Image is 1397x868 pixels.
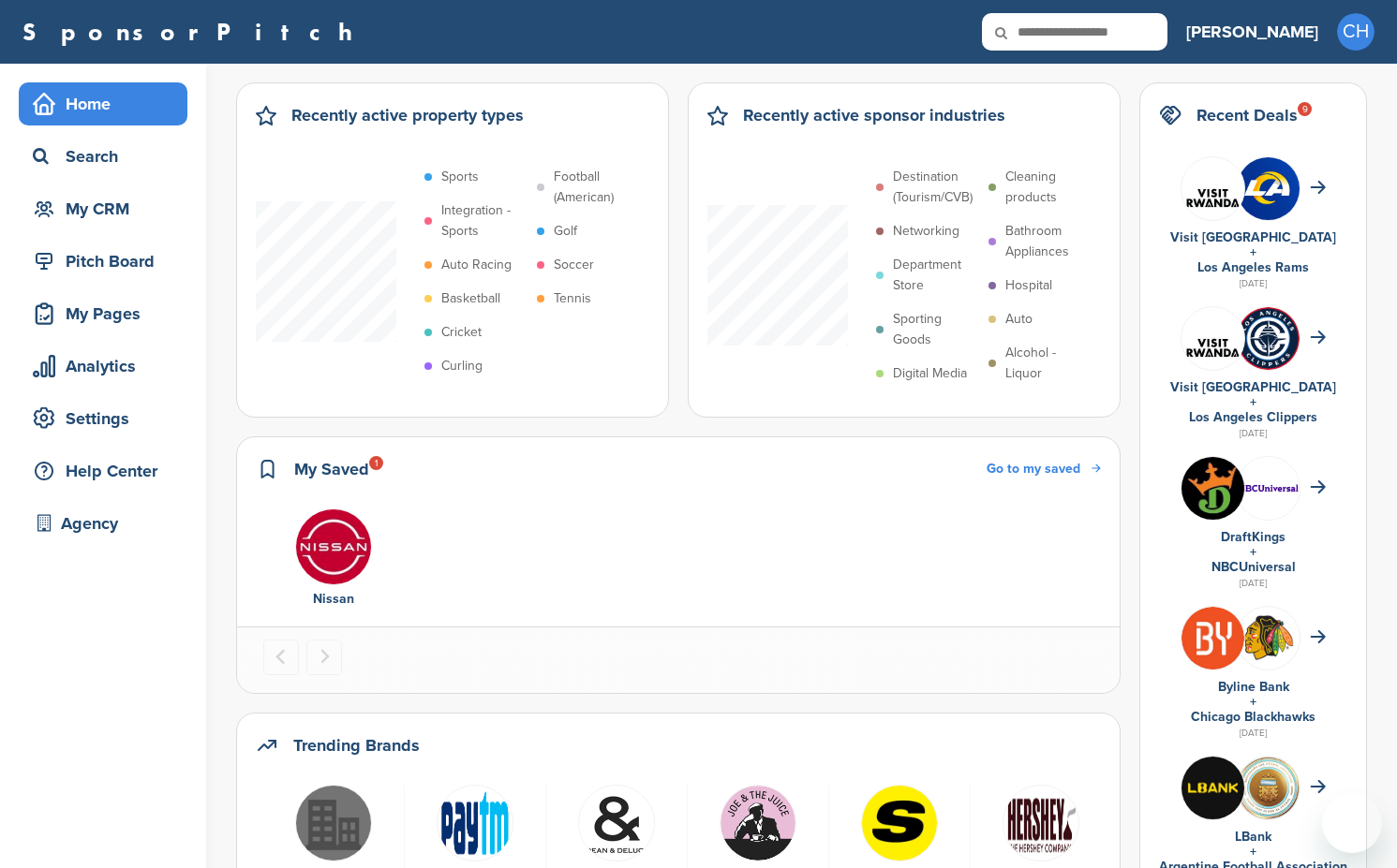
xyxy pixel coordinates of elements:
[1159,725,1347,742] div: [DATE]
[1182,457,1244,520] img: Draftkings logo
[19,449,187,493] a: Help Center
[294,456,369,482] h2: My Saved
[556,785,677,860] a: 1010620 10153977265250832 5678458694083652321 n
[28,297,187,331] div: My Pages
[19,502,187,545] a: Agency
[1182,757,1244,819] img: ag0puoq 400x400
[1237,307,1300,370] img: Arw64i5q 400x400
[1237,457,1300,520] img: Nbcuniversal 400x400
[273,508,394,610] a: Nissan logo Nissan
[306,640,342,675] button: Next slide
[19,187,187,230] a: My CRM
[19,240,187,283] a: Pitch Board
[1005,343,1092,384] p: Alcohol - Liquor
[441,167,479,187] p: Sports
[28,140,187,173] div: Search
[1250,244,1256,260] a: +
[28,507,187,540] div: Agency
[861,785,938,861] img: Spirit logo
[1218,679,1289,695] a: Byline Bank
[554,255,594,275] p: Soccer
[263,508,404,610] div: 1 of 1
[28,244,187,278] div: Pitch Board
[369,456,383,470] div: 1
[1005,221,1092,262] p: Bathroom Appliances
[1237,157,1300,220] img: No7msulo 400x400
[437,785,513,861] img: Paytm logo
[1250,844,1256,860] a: +
[273,785,394,860] a: Indu 1
[697,785,819,860] a: Imgres
[1191,709,1315,725] a: Chicago Blackhawks
[578,785,655,861] img: 1010620 10153977265250832 5678458694083652321 n
[19,345,187,388] a: Analytics
[1211,559,1296,575] a: NBCUniversal
[1189,409,1317,425] a: Los Angeles Clippers
[893,167,979,208] p: Destination (Tourism/CVB)
[28,87,187,121] div: Home
[1221,529,1286,545] a: DraftKings
[295,785,372,861] img: Indu 1
[1196,102,1298,128] h2: Recent Deals
[1170,229,1336,245] a: Visit [GEOGRAPHIC_DATA]
[295,508,372,585] img: Nissan logo
[19,397,187,440] a: Settings
[1186,19,1318,45] h3: [PERSON_NAME]
[1005,167,1092,208] p: Cleaning products
[441,356,483,376] p: Curling
[554,288,591,309] p: Tennis
[893,255,979,296] p: Department Store
[1250,394,1256,410] a: +
[28,349,187,383] div: Analytics
[1159,575,1347,592] div: [DATE]
[414,785,536,860] a: Paytm logo
[1322,793,1382,853] iframe: Button to launch messaging window
[291,102,524,128] h2: Recently active property types
[441,255,512,275] p: Auto Racing
[1182,167,1244,210] img: Vr
[1235,829,1271,845] a: LBank
[1237,757,1300,819] img: Mekkrcj8 400x400
[1159,425,1347,442] div: [DATE]
[28,402,187,435] div: Settings
[720,785,796,861] img: Imgres
[987,459,1101,479] a: Go to my saved
[441,322,482,343] p: Cricket
[839,785,960,860] a: Spirit logo
[1337,13,1375,51] span: CH
[743,102,1005,128] h2: Recently active sponsor industries
[1237,614,1300,661] img: Open uri20141112 64162 w7ezf4?1415807816
[28,454,187,488] div: Help Center
[1250,694,1256,710] a: +
[19,135,187,178] a: Search
[893,363,967,384] p: Digital Media
[293,732,420,758] h2: Trending Brands
[1005,309,1033,330] p: Auto
[980,785,1102,860] a: Screen shot 2017 02 07 at 11.16.37 am
[1182,316,1244,360] img: Vr
[1159,275,1347,292] div: [DATE]
[1182,607,1244,669] img: I0zoso7r 400x400
[987,461,1080,477] span: Go to my saved
[893,221,959,242] p: Networking
[28,192,187,226] div: My CRM
[1186,11,1318,52] a: [PERSON_NAME]
[1250,544,1256,560] a: +
[441,288,500,309] p: Basketball
[1298,102,1312,116] div: 9
[22,20,364,44] a: SponsorPitch
[273,589,394,610] div: Nissan
[893,309,979,350] p: Sporting Goods
[263,640,299,675] button: Previous slide
[1197,259,1309,275] a: Los Angeles Rams
[1170,379,1336,395] a: Visit [GEOGRAPHIC_DATA]
[19,292,187,335] a: My Pages
[19,82,187,125] a: Home
[554,221,577,242] p: Golf
[1005,275,1052,296] p: Hospital
[441,200,528,242] p: Integration - Sports
[554,167,640,208] p: Football (American)
[1003,785,1079,861] img: Screen shot 2017 02 07 at 11.16.37 am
